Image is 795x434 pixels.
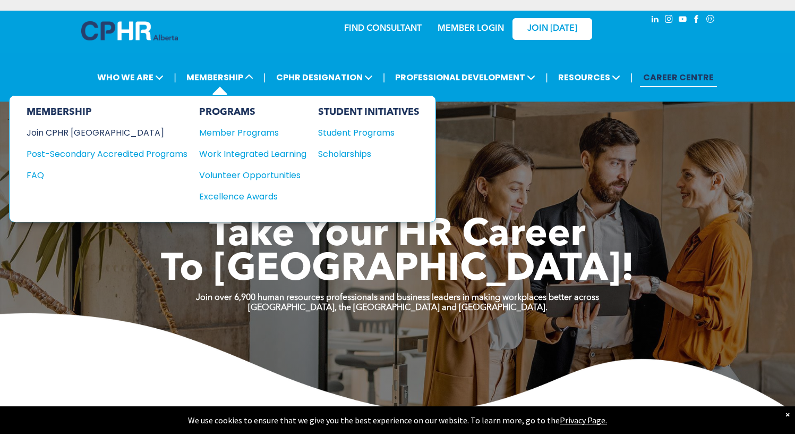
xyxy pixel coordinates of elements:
[199,169,296,182] div: Volunteer Opportunities
[318,126,420,139] a: Student Programs
[677,13,689,28] a: youtube
[27,147,172,161] div: Post-Secondary Accredited Programs
[318,147,420,161] a: Scholarships
[392,68,538,87] span: PROFESSIONAL DEVELOPMENT
[161,251,635,289] span: To [GEOGRAPHIC_DATA]!
[263,66,266,88] li: |
[94,68,167,87] span: WHO WE ARE
[383,66,386,88] li: |
[27,126,172,139] div: Join CPHR [GEOGRAPHIC_DATA]
[545,66,548,88] li: |
[527,24,577,34] span: JOIN [DATE]
[344,24,422,33] a: FIND CONSULTANT
[640,68,717,87] a: CAREER CENTRE
[199,106,306,118] div: PROGRAMS
[199,147,306,161] a: Work Integrated Learning
[27,169,187,182] a: FAQ
[209,216,586,255] span: Take Your HR Career
[196,294,599,302] strong: Join over 6,900 human resources professionals and business leaders in making workplaces better ac...
[27,147,187,161] a: Post-Secondary Accredited Programs
[199,190,296,203] div: Excellence Awards
[199,126,296,139] div: Member Programs
[27,106,187,118] div: MEMBERSHIP
[27,126,187,139] a: Join CPHR [GEOGRAPHIC_DATA]
[438,24,504,33] a: MEMBER LOGIN
[785,409,790,420] div: Dismiss notification
[318,106,420,118] div: STUDENT INITIATIVES
[81,21,178,40] img: A blue and white logo for cp alberta
[663,13,675,28] a: instagram
[248,304,548,312] strong: [GEOGRAPHIC_DATA], the [GEOGRAPHIC_DATA] and [GEOGRAPHIC_DATA].
[174,66,176,88] li: |
[560,415,607,425] a: Privacy Page.
[183,68,257,87] span: MEMBERSHIP
[199,147,296,161] div: Work Integrated Learning
[318,147,409,161] div: Scholarships
[199,190,306,203] a: Excellence Awards
[630,66,633,88] li: |
[199,126,306,139] a: Member Programs
[555,68,623,87] span: RESOURCES
[318,126,409,139] div: Student Programs
[199,169,306,182] a: Volunteer Opportunities
[27,169,172,182] div: FAQ
[649,13,661,28] a: linkedin
[273,68,376,87] span: CPHR DESIGNATION
[691,13,703,28] a: facebook
[705,13,716,28] a: Social network
[512,18,592,40] a: JOIN [DATE]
